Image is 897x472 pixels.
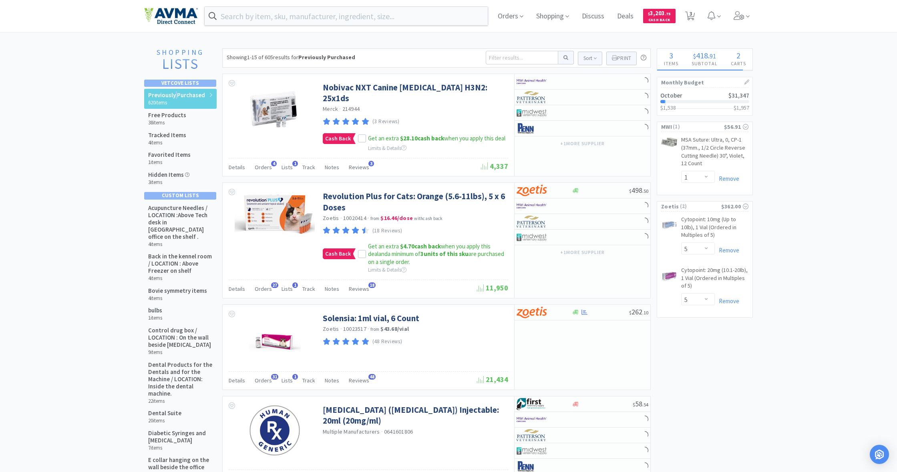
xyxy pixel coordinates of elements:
span: · [368,325,369,332]
h6: 4 items [148,241,213,248]
span: 21,434 [477,375,508,384]
h3: $ [734,105,749,110]
span: Details [229,164,245,171]
h5: Favorited Items [148,151,191,158]
h5: Hidden Items [148,171,189,178]
span: 3 [368,161,374,166]
span: Zoetis [661,202,679,211]
span: Orders [255,164,272,171]
h5: Diabetic Syringes and [MEDICAL_DATA] [148,430,213,444]
h1: Monthly Budget [661,77,748,88]
span: $1,538 [660,104,676,111]
h5: Free Products [148,112,186,119]
img: 4dd14cff54a648ac9e977f0c5da9bc2e_5.png [517,231,547,243]
h5: Control drug box / LOCATION : On the wall beside [MEDICAL_DATA] [148,327,213,348]
img: f5e969b455434c6296c6d81ef179fa71_3.png [517,429,547,441]
h6: 4 items [148,295,207,302]
img: f5e969b455434c6296c6d81ef179fa71_3.png [517,91,547,103]
img: 64807a4a18924933964d159737651524_165260.png [249,404,301,456]
span: 1 [292,374,298,380]
a: Remove [715,175,739,182]
img: 146558e72fcf4909969132334ef67e17_524581.png [661,217,677,233]
strong: cash back [400,134,444,142]
h2: Lists [148,56,212,72]
a: Remove [715,246,739,254]
span: 3,203 [648,9,671,17]
h6: 1 items [148,159,191,166]
strong: Previously Purchased [298,54,355,61]
a: Merck [323,105,338,112]
span: · [340,325,342,332]
h6: 38 items [148,120,186,126]
span: Cash Back [323,134,353,144]
button: Sort [578,52,602,65]
a: $3,203.75Cash Back [643,5,676,27]
span: $4.70 [400,242,414,250]
h5: Previously Purchased [148,92,205,99]
input: Search by item, sku, manufacturer, ingredient, size... [205,7,488,25]
img: a673e5ab4e5e497494167fe422e9a3ab.png [517,306,547,318]
span: · [368,214,369,222]
span: 11,950 [477,283,508,292]
span: Track [302,285,315,292]
img: 67d67680309e4a0bb49a5ff0391dcc42_6.png [517,398,547,410]
span: 0641601806 [384,428,413,435]
h5: bulbs [148,307,162,314]
span: $ [629,310,632,316]
p: (18 Reviews) [372,227,402,235]
span: Notes [325,164,339,171]
span: $ [648,11,650,16]
h6: 4 items [148,140,186,146]
span: 498 [629,186,648,195]
div: Custom Lists [144,192,216,199]
h5: E collar hanging on the wall beside the office [148,456,213,471]
h6: 620 items [148,100,205,106]
span: and a minimum of are purchased on a single order. [368,250,504,266]
h5: Dental Products for the Dentals and for the Machine / LOCATION: Inside the dental machine. [148,361,213,397]
span: Details [229,377,245,384]
span: 10020414 [343,214,366,222]
span: 262 [629,307,648,316]
span: · [381,428,383,435]
a: MSA Suture: Ultra, 0, CP-1 (37mm., 1/2 Circle Reverse Cutting Needle) 30", Violet, 12 Count [681,136,748,170]
div: $362.00 [721,202,748,211]
a: Nobivac NXT Canine [MEDICAL_DATA] H3N2: 25x1ds [323,82,506,104]
span: Details [229,285,245,292]
span: 27 [271,282,278,288]
strong: $43.68 / vial [380,325,409,332]
span: 418 [696,50,708,60]
span: 10023517 [343,325,366,332]
strong: $16.46 / dose [380,214,413,222]
a: Cytopoint: 10mg (Up to 10lb), 1 Vial (Ordered in Multiples of 5) [681,216,748,242]
div: Showing 1-15 of 605 results for [227,53,355,62]
span: 2 [736,50,740,60]
h5: Tracked Items [148,132,186,139]
span: $ [629,188,632,194]
a: Deals [614,13,637,20]
h5: Bovie symmetry items [148,287,207,294]
img: e4e33dab9f054f5782a47901c742baa9_102.png [144,8,198,24]
span: ( 2 ) [679,202,721,210]
span: Lists [282,285,293,292]
span: Limits & Details [368,266,406,273]
button: +1more supplier [556,138,609,149]
button: Print [606,52,637,65]
h1: Shopping [148,48,212,56]
a: Free Products 38items [144,109,217,129]
span: MWI [661,122,672,131]
span: Notes [325,377,339,384]
h5: Acupuncture Needles / LOCATION :Above Tech desk in [GEOGRAPHIC_DATA] office on the shelf . [148,204,213,240]
span: Lists [282,377,293,384]
span: . 75 [665,11,671,16]
a: Zoetis [323,325,339,332]
span: 58 [633,399,648,408]
span: Reviews [349,377,369,384]
a: October$31,347$1,538$1,957 [657,88,752,115]
span: 3 [669,50,673,60]
span: Track [302,164,315,171]
span: · [340,214,342,222]
img: 4659b7050220463e99f51f14b5654da6_372504.png [249,313,301,365]
span: Reviews [349,164,369,171]
h4: Items [657,60,685,67]
input: Filter results... [486,51,558,64]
